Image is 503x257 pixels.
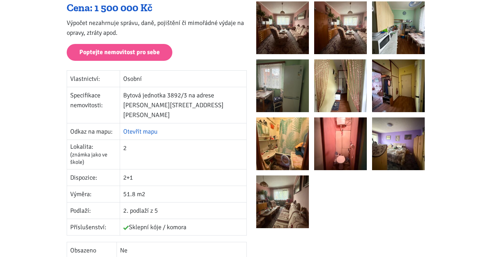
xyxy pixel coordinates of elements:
[67,169,120,186] td: Dispozice:
[120,71,246,87] td: Osobní
[67,1,247,15] div: Cena: 1 500 000 Kč
[120,140,246,169] td: 2
[67,87,120,123] td: Specifikace nemovitosti:
[120,186,246,203] td: 51.8 m2
[67,203,120,219] td: Podlaží:
[70,151,107,166] span: (známka jako ve škole)
[123,128,158,135] a: Otevřít mapu
[120,87,246,123] td: Bytová jednotka 3892/3 na adrese [PERSON_NAME][STREET_ADDRESS][PERSON_NAME]
[67,71,120,87] td: Vlastnictví:
[120,219,246,236] td: Sklepní kóje / komora
[120,203,246,219] td: 2. podlaží z 5
[67,140,120,169] td: Lokalita:
[67,186,120,203] td: Výměra:
[67,44,172,61] a: Poptejte nemovitost pro sebe
[67,123,120,140] td: Odkaz na mapu:
[120,169,246,186] td: 2+1
[67,219,120,236] td: Příslušenství:
[67,18,247,38] p: Výpočet nezahrnuje správu, daně, pojištění či mimořádné výdaje na opravy, ztráty apod.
